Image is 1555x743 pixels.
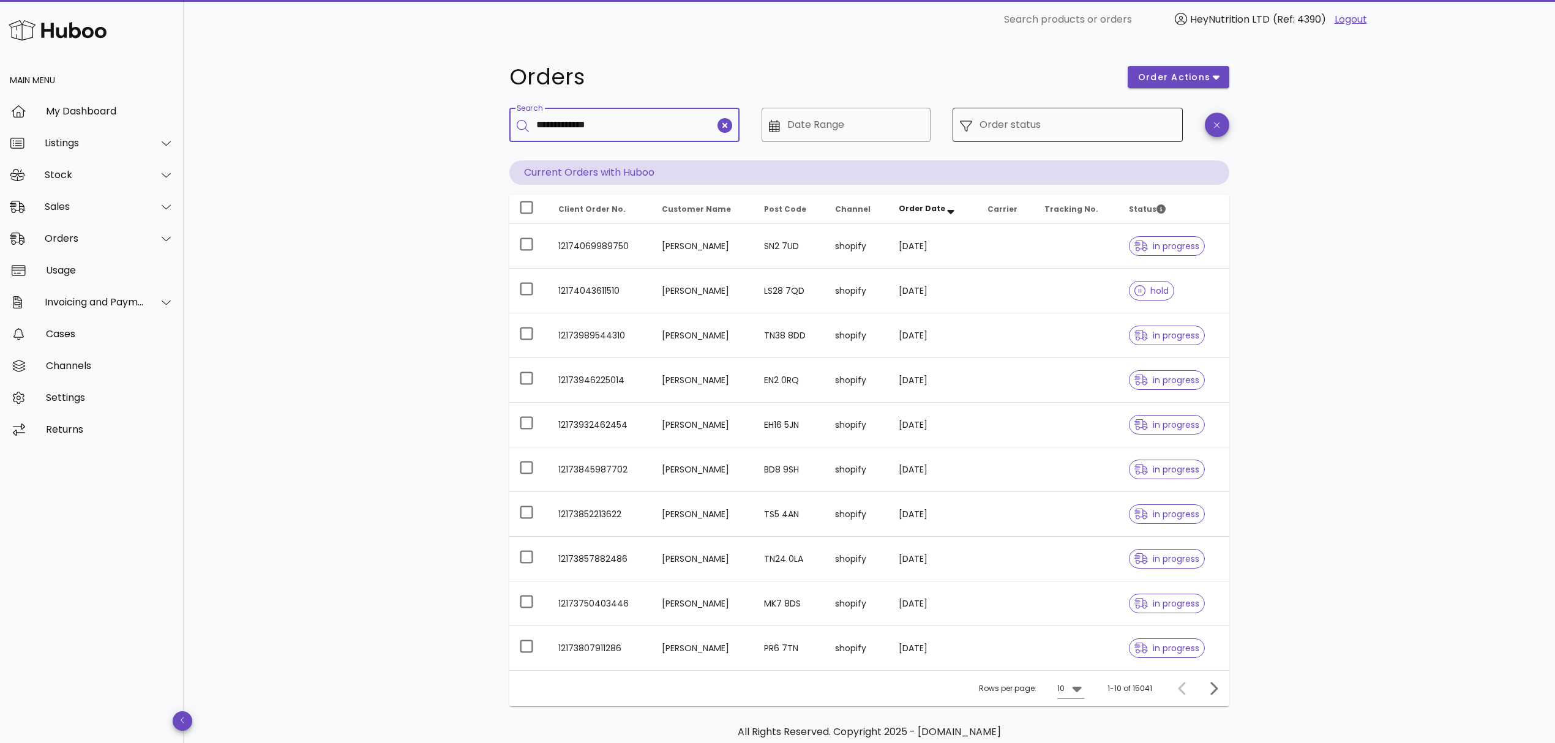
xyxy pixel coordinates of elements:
[652,195,754,224] th: Customer Name
[549,313,652,358] td: 12173989544310
[825,313,889,358] td: shopify
[1273,12,1326,26] span: (Ref: 4390)
[549,537,652,581] td: 12173857882486
[45,296,144,308] div: Invoicing and Payments
[652,224,754,269] td: [PERSON_NAME]
[889,403,978,447] td: [DATE]
[754,358,825,403] td: EN2 0RQ
[1335,12,1367,27] a: Logout
[517,104,542,113] label: Search
[889,581,978,626] td: [DATE]
[718,118,732,133] button: clear icon
[987,204,1017,214] span: Carrier
[754,537,825,581] td: TN24 0LA
[825,224,889,269] td: shopify
[509,160,1229,185] p: Current Orders with Huboo
[1057,679,1084,698] div: 10Rows per page:
[754,581,825,626] td: MK7 8DS
[549,492,652,537] td: 12173852213622
[45,233,144,244] div: Orders
[889,195,978,224] th: Order Date: Sorted descending. Activate to remove sorting.
[889,537,978,581] td: [DATE]
[1107,683,1152,694] div: 1-10 of 15041
[889,492,978,537] td: [DATE]
[754,492,825,537] td: TS5 4AN
[889,224,978,269] td: [DATE]
[754,195,825,224] th: Post Code
[1137,71,1211,84] span: order actions
[652,492,754,537] td: [PERSON_NAME]
[825,626,889,670] td: shopify
[558,204,626,214] span: Client Order No.
[825,403,889,447] td: shopify
[662,204,731,214] span: Customer Name
[46,328,174,340] div: Cases
[754,313,825,358] td: TN38 8DD
[46,105,174,117] div: My Dashboard
[825,358,889,403] td: shopify
[45,169,144,181] div: Stock
[46,264,174,276] div: Usage
[549,358,652,403] td: 12173946225014
[754,447,825,492] td: BD8 9SH
[825,537,889,581] td: shopify
[652,537,754,581] td: [PERSON_NAME]
[835,204,871,214] span: Channel
[652,358,754,403] td: [PERSON_NAME]
[1190,12,1270,26] span: HeyNutrition LTD
[754,403,825,447] td: EH16 5JN
[652,581,754,626] td: [PERSON_NAME]
[889,269,978,313] td: [DATE]
[549,195,652,224] th: Client Order No.
[825,581,889,626] td: shopify
[889,626,978,670] td: [DATE]
[46,424,174,435] div: Returns
[1202,678,1224,700] button: Next page
[549,626,652,670] td: 12173807911286
[509,66,1113,88] h1: Orders
[754,269,825,313] td: LS28 7QD
[825,447,889,492] td: shopify
[46,392,174,403] div: Settings
[1035,195,1119,224] th: Tracking No.
[1134,242,1199,250] span: in progress
[46,360,174,371] div: Channels
[1134,376,1199,384] span: in progress
[519,725,1220,739] p: All Rights Reserved. Copyright 2025 - [DOMAIN_NAME]
[1134,420,1199,429] span: in progress
[979,671,1084,706] div: Rows per page:
[1134,554,1199,563] span: in progress
[1134,644,1199,652] span: in progress
[978,195,1035,224] th: Carrier
[652,403,754,447] td: [PERSON_NAME]
[754,626,825,670] td: PR6 7TN
[652,269,754,313] td: [PERSON_NAME]
[652,447,754,492] td: [PERSON_NAME]
[899,203,945,214] span: Order Date
[549,269,652,313] td: 12174043611510
[549,447,652,492] td: 12173845987702
[764,204,806,214] span: Post Code
[1134,331,1199,340] span: in progress
[549,224,652,269] td: 12174069989750
[1134,286,1169,295] span: hold
[1134,510,1199,518] span: in progress
[825,492,889,537] td: shopify
[1134,465,1199,474] span: in progress
[825,195,889,224] th: Channel
[652,626,754,670] td: [PERSON_NAME]
[1128,66,1229,88] button: order actions
[754,224,825,269] td: SN2 7UD
[549,581,652,626] td: 12173750403446
[1044,204,1098,214] span: Tracking No.
[889,358,978,403] td: [DATE]
[9,17,107,43] img: Huboo Logo
[1134,599,1199,608] span: in progress
[1129,204,1166,214] span: Status
[1057,683,1065,694] div: 10
[825,269,889,313] td: shopify
[45,201,144,212] div: Sales
[652,313,754,358] td: [PERSON_NAME]
[1119,195,1229,224] th: Status
[889,313,978,358] td: [DATE]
